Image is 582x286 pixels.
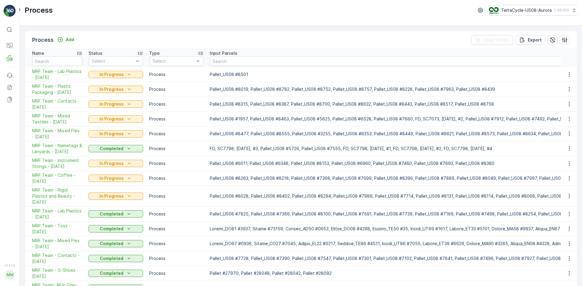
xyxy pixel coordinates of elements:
button: In Progress [89,175,143,182]
p: Export [528,37,542,43]
span: MRF Team - Mixed Flex - [DATE] [32,238,82,250]
p: Process [149,131,204,137]
a: MRF Team - Instrument Strings - 09/17/25 [32,157,82,169]
a: MRF Team - Coffee - 09/17/25 [32,172,82,184]
span: MRF Team - Lab Plastics - [DATE] [32,68,82,81]
img: logo [4,5,16,17]
p: Type [149,50,160,56]
p: Select [92,58,134,64]
span: MRF Team - Contacts - [DATE] [32,252,82,265]
p: Process [149,101,204,107]
span: v 1.51.0 [4,264,16,267]
div: MM [5,270,15,280]
span: MRF Team - Mixed Textiles - [DATE] [32,113,82,125]
p: Completed [100,146,123,152]
p: Process [32,36,54,44]
p: Process [149,226,204,232]
button: In Progress [89,160,143,167]
p: In Progress [99,101,124,107]
p: In Progress [99,71,124,77]
span: MRF Team - Rigid Plastics and Beauty - [DATE] [32,187,82,205]
p: Process [149,241,204,247]
button: Completed [89,210,143,218]
p: Process [149,211,204,217]
a: MRF Team - Contacts - 09/23/2025 [32,98,82,110]
p: Process [149,255,204,261]
button: In Progress [89,192,143,200]
a: MRF Team - Lab Plastics - 09/25/2025 [32,68,82,81]
button: MM [4,268,16,281]
p: In Progress [99,131,124,137]
span: MRF Team - Contacts - [DATE] [32,98,82,110]
p: Process [25,5,53,15]
p: Completed [100,211,123,217]
a: MRF Team - Contacts - 08/26/2025 [32,252,82,265]
p: In Progress [99,160,124,166]
button: Completed [89,270,143,277]
span: MRF Team - Mixed Flex - [DATE] [32,128,82,140]
p: Process [149,86,204,92]
span: MRF Team - Instrument Strings - [DATE] [32,157,82,169]
a: MRF Team - G-Shoes - 08/25/2025 [32,267,82,279]
button: Clear Filters [471,35,513,45]
p: Process [149,160,204,166]
p: Add [66,37,74,43]
img: image_ci7OI47.png [489,7,499,14]
p: Select [152,58,194,64]
a: MRF Team - Mixed Flex - 09/04/2025 [32,238,82,250]
p: TerraCycle-US08-Aurora [501,7,552,13]
button: In Progress [89,86,143,93]
button: Completed [89,145,143,152]
a: MRF Team - Mixed Flex - 09/22/2025 [32,128,82,140]
span: MRF Team - Plastic Packaging - [DATE] [32,83,82,95]
p: In Progress [99,193,124,199]
p: Process [149,270,204,276]
button: Completed [89,240,143,247]
button: In Progress [89,100,143,108]
a: MRF Team - Nametags & Lanyards - 09/19/25 [32,143,82,155]
button: In Progress [89,130,143,137]
p: Process [149,146,204,152]
button: Export [516,35,545,45]
p: Process [149,175,204,181]
p: Name [32,50,44,56]
p: ( -05:00 ) [554,8,569,13]
p: Completed [100,241,123,247]
span: MRF Team - Toys - [DATE] [32,223,82,235]
p: In Progress [99,116,124,122]
p: Completed [100,270,123,276]
a: MRF Team - Plastic Packaging - 09/25/2025 [32,83,82,95]
p: Process [149,193,204,199]
a: MRF Team - Toys - 09/08/2025 [32,223,82,235]
a: MRF Team - Rigid Plastics and Beauty - 09/16/25 [32,187,82,205]
span: MRF Team - Nametags & Lanyards - [DATE] [32,143,82,155]
button: Completed [89,255,143,262]
button: In Progress [89,115,143,123]
a: MRF Team - Lab Plastics - 09/15/2025 [32,208,82,220]
p: Process [149,116,204,122]
p: In Progress [99,86,124,92]
p: In Progress [99,175,124,181]
button: Add [55,36,77,43]
p: Input Parcels [210,50,237,56]
button: Completed [89,225,143,232]
p: Completed [100,226,123,232]
span: MRF Team - G-Shoes - [DATE] [32,267,82,279]
p: Clear Filters [483,37,510,43]
button: TerraCycle-US08-Aurora(-05:00) [489,5,577,16]
p: Process [149,71,204,77]
span: MRF Team - Lab Plastics - [DATE] [32,208,82,220]
a: MRF Team - Mixed Textiles - 09/22/2025 [32,113,82,125]
p: Completed [100,255,123,261]
p: Status [89,50,102,56]
button: In Progress [89,71,143,78]
span: MRF Team - Coffee - [DATE] [32,172,82,184]
input: Search [32,56,82,66]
